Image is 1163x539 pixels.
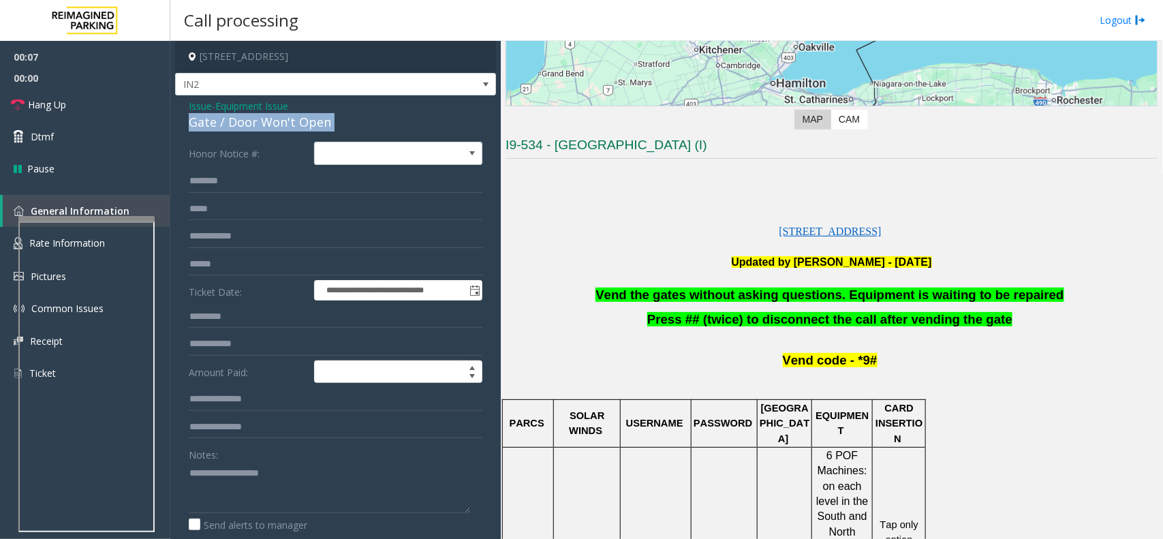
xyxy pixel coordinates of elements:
a: Logout [1100,13,1146,27]
span: EQUIPMENT [816,410,869,436]
span: SOLAR WINDS [569,410,607,436]
span: IN2 [176,74,431,95]
span: Vend code - *9# [783,353,878,367]
span: General Information [31,204,129,217]
label: CAM [831,110,868,129]
b: Updated by [PERSON_NAME] - [DATE] [732,256,932,268]
span: Increase value [463,361,482,372]
span: [STREET_ADDRESS] [779,226,882,237]
img: 'icon' [14,303,25,314]
span: PARCS [510,418,544,429]
img: 'icon' [14,237,22,249]
span: Vend the gates without asking questions. Equipment is waiting to be repaired [595,288,1064,302]
label: Send alerts to manager [189,518,307,532]
h4: [STREET_ADDRESS] [175,41,496,73]
a: [STREET_ADDRESS] [779,226,882,237]
span: Toggle popup [467,281,482,300]
span: Pause [27,161,55,176]
h3: Call processing [177,3,305,37]
span: PASSWORD [694,418,752,429]
span: Decrease value [463,372,482,383]
span: CARD INSERTION [875,403,922,444]
label: Honor Notice #: [185,142,311,165]
span: Dtmf [31,129,54,144]
img: logout [1135,13,1146,27]
label: Ticket Date: [185,280,311,301]
img: 'icon' [14,367,22,380]
span: USERNAME [626,418,683,429]
label: Amount Paid: [185,360,311,384]
label: Notes: [189,443,218,462]
label: Map [794,110,831,129]
a: General Information [3,195,170,227]
span: - [212,99,288,112]
span: Issue [189,99,212,113]
span: [GEOGRAPHIC_DATA] [760,403,809,444]
span: Hang Up [28,97,66,112]
img: 'icon' [14,272,24,281]
span: Press ## (twice) to disconnect the call after vending the gate [647,312,1012,326]
img: 'icon' [14,206,24,216]
span: Equipment Issue [215,99,288,113]
div: Gate / Door Won't Open [189,113,482,132]
h3: I9-534 - [GEOGRAPHIC_DATA] (I) [506,136,1158,159]
img: 'icon' [14,337,23,345]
